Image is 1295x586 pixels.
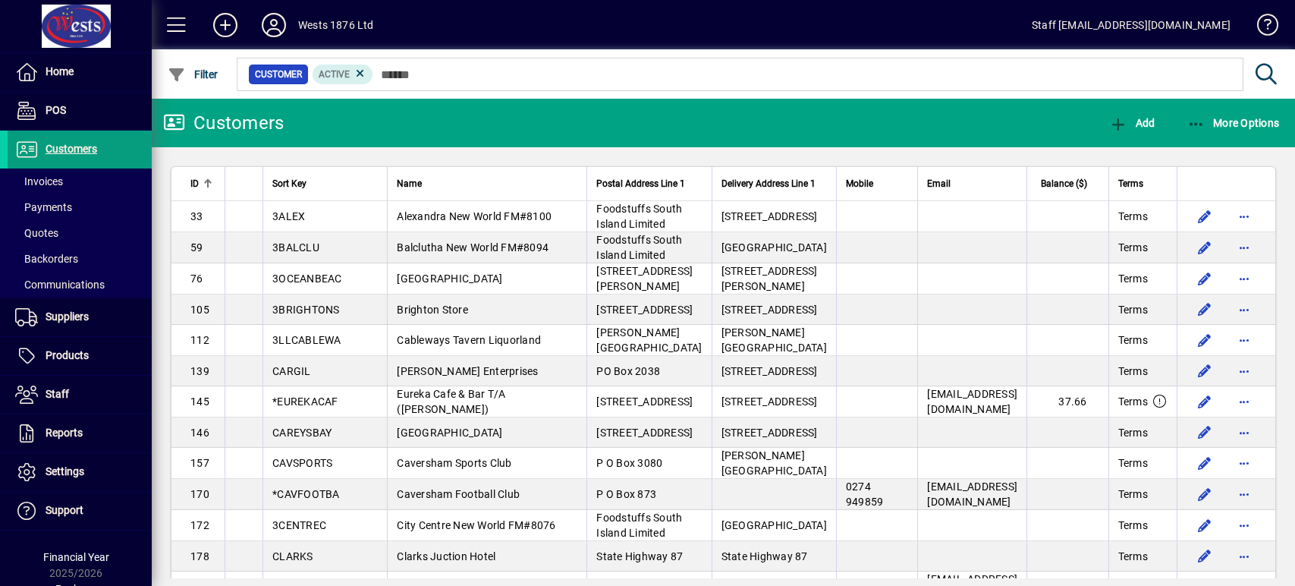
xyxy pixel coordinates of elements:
button: Edit [1193,359,1217,383]
span: 105 [190,304,209,316]
span: CLARKS [272,550,313,562]
span: More Options [1187,117,1280,129]
span: 0274 949859 [846,480,884,508]
span: Brighton Store [397,304,468,316]
div: Balance ($) [1036,175,1101,192]
span: Active [319,69,350,80]
button: More options [1232,204,1256,228]
button: More options [1232,359,1256,383]
button: Profile [250,11,298,39]
span: 178 [190,550,209,562]
span: CARGIL [272,365,311,377]
span: Terms [1118,487,1148,502]
button: Edit [1193,204,1217,228]
span: State Highway 87 [721,550,808,562]
span: [STREET_ADDRESS] [721,365,818,377]
span: 3BRIGHTONS [272,304,340,316]
span: 172 [190,519,209,531]
span: Terms [1118,302,1148,317]
span: 3CENTREC [272,519,326,531]
span: [PERSON_NAME][GEOGRAPHIC_DATA] [721,449,827,477]
span: Customer [255,67,302,82]
span: Terms [1118,271,1148,286]
span: [EMAIL_ADDRESS][DOMAIN_NAME] [927,388,1017,415]
span: Email [927,175,951,192]
div: Name [397,175,577,192]
button: More options [1232,266,1256,291]
span: Add [1109,117,1155,129]
span: Caversham Football Club [397,488,520,500]
span: Suppliers [46,310,89,323]
span: [STREET_ADDRESS][PERSON_NAME] [721,265,818,292]
span: P O Box 873 [596,488,656,500]
span: *EUREKACAF [272,395,338,408]
span: Communications [15,279,105,291]
span: Settings [46,465,84,477]
a: Knowledge Base [1246,3,1276,52]
span: [STREET_ADDRESS] [596,304,693,316]
button: Add [1105,109,1158,137]
a: Settings [8,453,152,491]
span: Terms [1118,425,1148,440]
span: Terms [1118,518,1148,533]
button: Add [201,11,250,39]
button: More options [1232,235,1256,260]
a: Home [8,53,152,91]
span: ID [190,175,199,192]
span: Foodstuffs South Island Limited [596,234,682,261]
span: Caversham Sports Club [397,457,511,469]
span: Eureka Cafe & Bar T/A ([PERSON_NAME]) [397,388,505,415]
button: More options [1232,298,1256,322]
a: Quotes [8,220,152,246]
span: 145 [190,395,209,408]
span: Products [46,349,89,361]
button: More options [1232,389,1256,414]
a: Reports [8,414,152,452]
span: Postal Address Line 1 [596,175,685,192]
a: Staff [8,376,152,414]
span: 3LLCABLEWA [272,334,341,346]
span: [STREET_ADDRESS] [721,210,818,222]
span: Delivery Address Line 1 [721,175,816,192]
a: Invoices [8,169,152,194]
span: [GEOGRAPHIC_DATA] [397,427,502,439]
span: Clarks Juction Hotel [397,550,495,562]
a: Support [8,492,152,530]
button: More options [1232,421,1256,445]
span: Filter [168,68,218,80]
span: Balclutha New World FM#8094 [397,241,548,254]
span: [PERSON_NAME][GEOGRAPHIC_DATA] [721,326,827,354]
span: CAREYSBAY [272,427,332,439]
button: Filter [164,61,222,88]
span: 3ALEX [272,210,305,222]
span: [PERSON_NAME] Enterprises [397,365,538,377]
div: ID [190,175,215,192]
a: Communications [8,272,152,298]
span: Alexandra New World FM#8100 [397,210,552,222]
span: 76 [190,273,203,285]
button: Edit [1193,482,1217,506]
button: Edit [1193,298,1217,322]
span: Terms [1118,209,1148,224]
span: [STREET_ADDRESS] [596,427,693,439]
a: POS [8,92,152,130]
span: Terms [1118,364,1148,379]
span: Backorders [15,253,78,265]
mat-chip: Activation Status: Active [313,65,373,84]
span: Terms [1118,394,1148,409]
span: Support [46,504,83,516]
span: Payments [15,201,72,213]
span: [GEOGRAPHIC_DATA] [397,273,502,285]
button: More options [1232,482,1256,506]
span: [GEOGRAPHIC_DATA] [721,519,827,531]
span: 170 [190,488,209,500]
span: State Highway 87 [596,550,683,562]
span: 146 [190,427,209,439]
span: Staff [46,388,69,400]
span: City Centre New World FM#8076 [397,519,555,531]
span: [GEOGRAPHIC_DATA] [721,241,827,254]
span: Terms [1118,240,1148,255]
button: Edit [1193,389,1217,414]
span: Terms [1118,549,1148,564]
span: Home [46,65,74,77]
